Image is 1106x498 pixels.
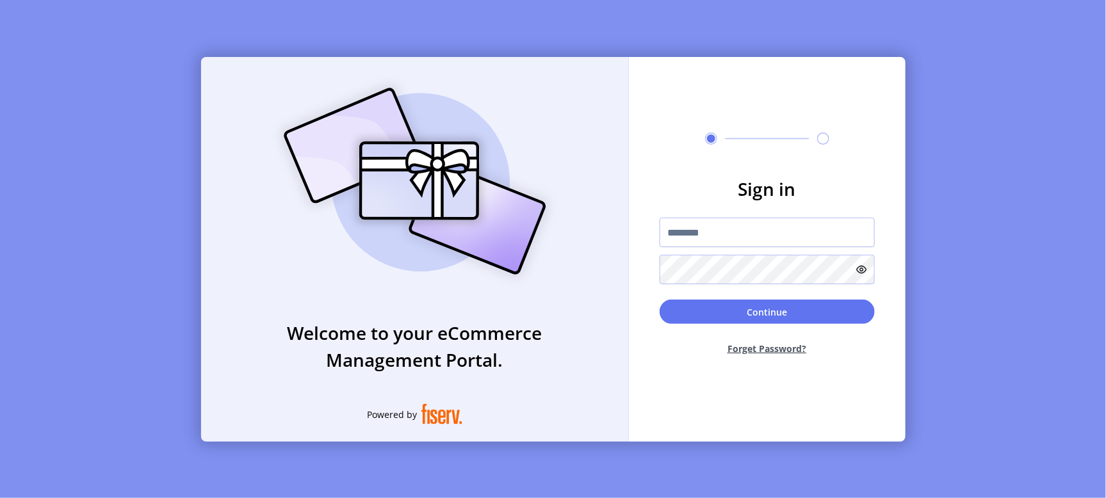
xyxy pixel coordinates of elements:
button: Forget Password? [660,332,875,365]
span: Powered by [368,408,418,421]
img: card_Illustration.svg [264,74,565,289]
h3: Sign in [660,175,875,202]
h3: Welcome to your eCommerce Management Portal. [201,319,629,373]
button: Continue [660,300,875,324]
